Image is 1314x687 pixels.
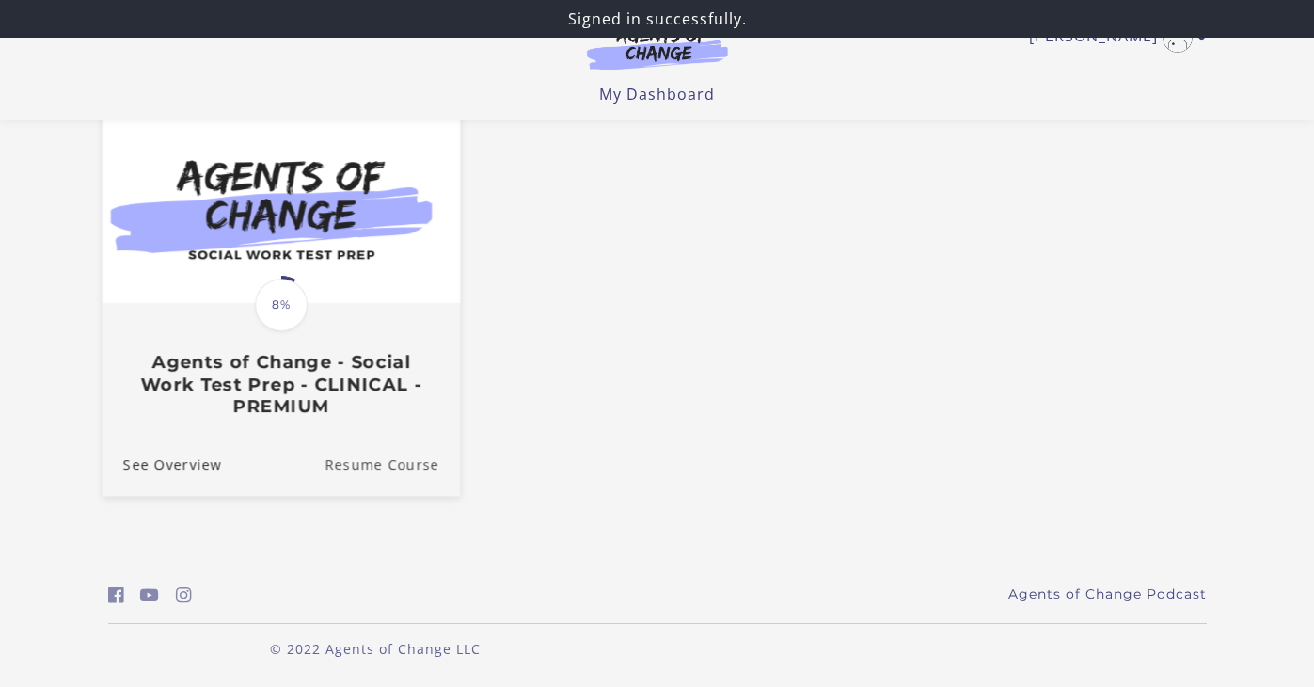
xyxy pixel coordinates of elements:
[108,639,642,659] p: © 2022 Agents of Change LLC
[108,582,124,609] a: https://www.facebook.com/groups/aswbtestprep (Open in a new window)
[140,586,159,604] i: https://www.youtube.com/c/AgentsofChangeTestPrepbyMeaganMitchell (Open in a new window)
[599,84,715,104] a: My Dashboard
[255,279,308,331] span: 8%
[176,582,192,609] a: https://www.instagram.com/agentsofchangeprep/ (Open in a new window)
[1008,584,1207,604] a: Agents of Change Podcast
[176,586,192,604] i: https://www.instagram.com/agentsofchangeprep/ (Open in a new window)
[1029,23,1197,53] a: Toggle menu
[8,8,1306,30] p: Signed in successfully.
[325,433,460,496] a: Agents of Change - Social Work Test Prep - CLINICAL - PREMIUM: Resume Course
[108,586,124,604] i: https://www.facebook.com/groups/aswbtestprep (Open in a new window)
[140,582,159,609] a: https://www.youtube.com/c/AgentsofChangeTestPrepbyMeaganMitchell (Open in a new window)
[102,433,221,496] a: Agents of Change - Social Work Test Prep - CLINICAL - PREMIUM: See Overview
[122,352,438,418] h3: Agents of Change - Social Work Test Prep - CLINICAL - PREMIUM
[567,26,748,70] img: Agents of Change Logo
